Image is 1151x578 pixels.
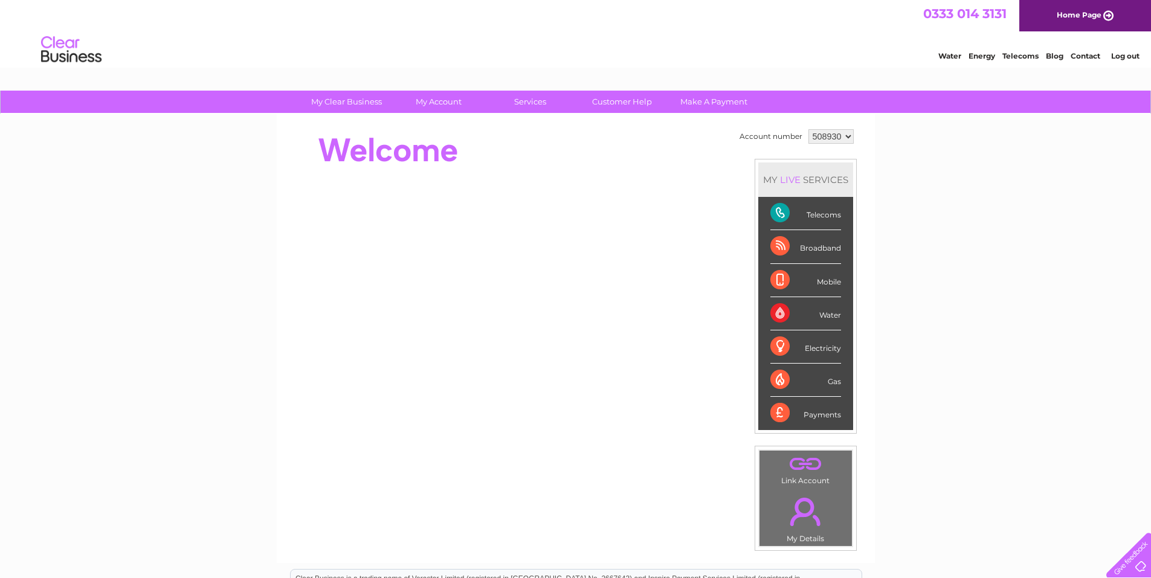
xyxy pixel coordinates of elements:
div: Telecoms [770,197,841,230]
td: My Details [759,487,853,547]
a: Telecoms [1002,51,1039,60]
a: My Clear Business [297,91,396,113]
a: Log out [1111,51,1140,60]
div: Payments [770,397,841,429]
a: Blog [1046,51,1063,60]
a: 0333 014 3131 [923,6,1007,21]
a: . [762,454,849,475]
td: Account number [737,126,805,147]
a: Contact [1071,51,1100,60]
a: Energy [969,51,995,60]
div: Water [770,297,841,330]
a: Services [480,91,580,113]
div: Mobile [770,264,841,297]
a: Customer Help [572,91,672,113]
a: Water [938,51,961,60]
div: Electricity [770,330,841,364]
a: . [762,490,849,533]
a: Make A Payment [664,91,764,113]
img: logo.png [40,31,102,68]
a: My Account [389,91,488,113]
div: LIVE [778,174,803,185]
div: Clear Business is a trading name of Verastar Limited (registered in [GEOGRAPHIC_DATA] No. 3667643... [291,7,862,59]
div: Broadband [770,230,841,263]
div: MY SERVICES [758,162,853,197]
td: Link Account [759,450,853,488]
div: Gas [770,364,841,397]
